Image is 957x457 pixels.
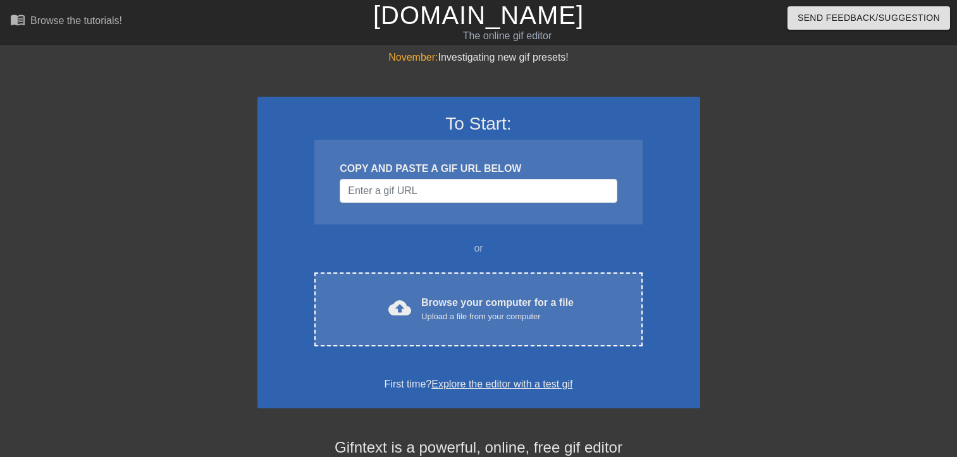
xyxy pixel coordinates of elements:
[257,50,700,65] div: Investigating new gif presets!
[257,439,700,457] h4: Gifntext is a powerful, online, free gif editor
[290,241,667,256] div: or
[274,113,684,135] h3: To Start:
[421,295,574,323] div: Browse your computer for a file
[274,377,684,392] div: First time?
[10,12,122,32] a: Browse the tutorials!
[325,28,689,44] div: The online gif editor
[30,15,122,26] div: Browse the tutorials!
[340,161,617,176] div: COPY AND PASTE A GIF URL BELOW
[431,379,572,389] a: Explore the editor with a test gif
[388,296,411,319] span: cloud_upload
[798,10,940,26] span: Send Feedback/Suggestion
[340,179,617,203] input: Username
[10,12,25,27] span: menu_book
[373,1,584,29] a: [DOMAIN_NAME]
[787,6,950,30] button: Send Feedback/Suggestion
[421,310,574,323] div: Upload a file from your computer
[388,52,438,63] span: November:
